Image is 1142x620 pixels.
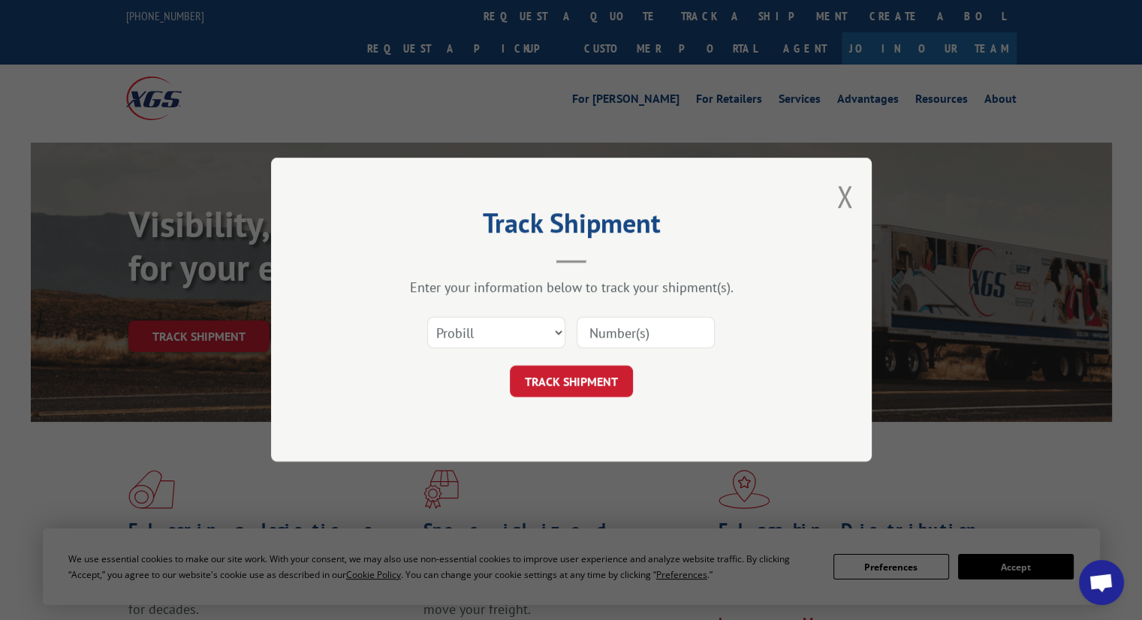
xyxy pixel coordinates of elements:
div: Open chat [1079,560,1124,605]
input: Number(s) [577,318,715,349]
button: TRACK SHIPMENT [510,366,633,398]
h2: Track Shipment [346,212,797,241]
div: Enter your information below to track your shipment(s). [346,279,797,296]
button: Close modal [836,176,853,216]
